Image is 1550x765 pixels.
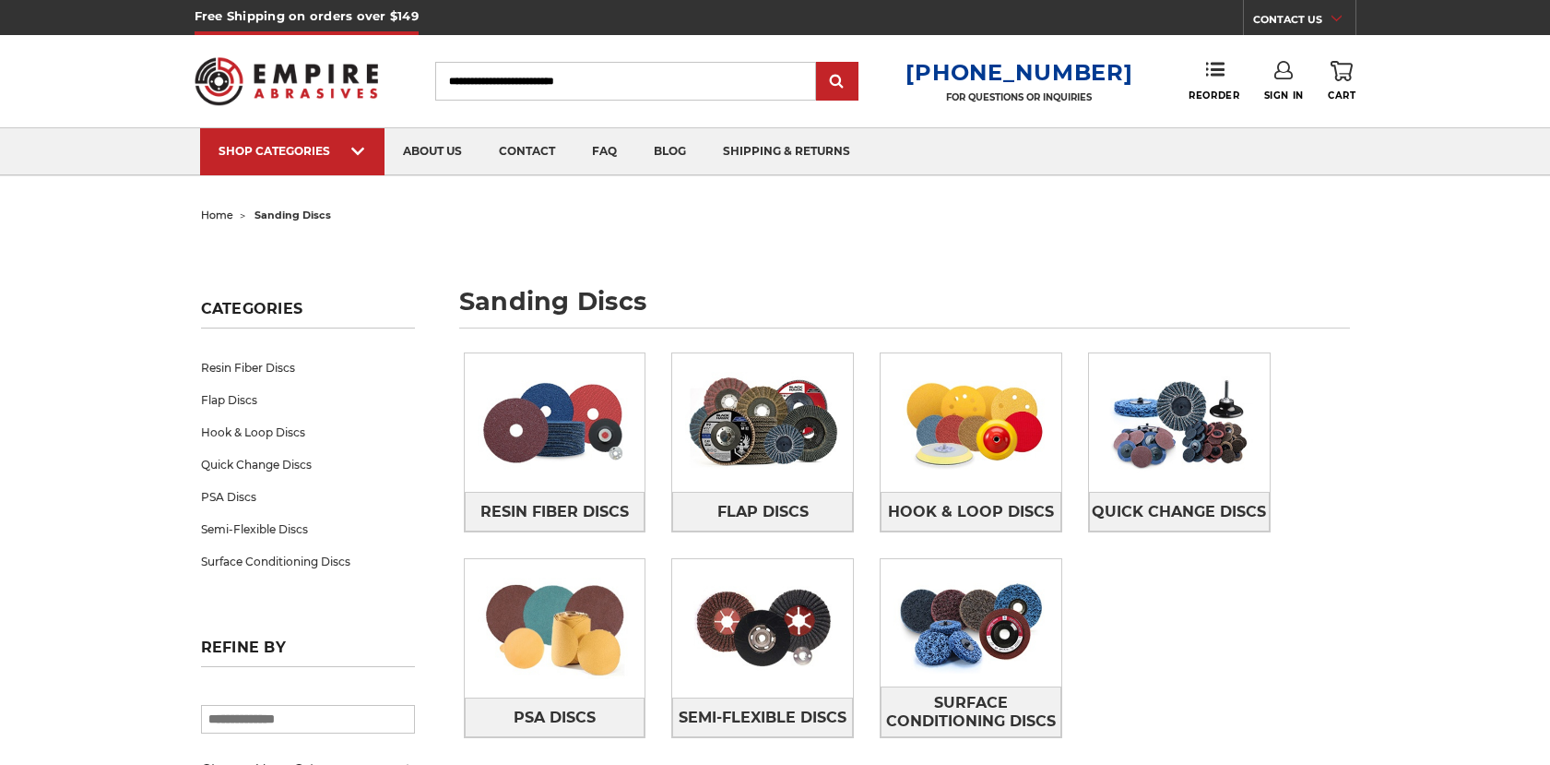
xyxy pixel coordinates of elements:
p: FOR QUESTIONS OR INQUIRIES [905,91,1132,103]
a: Surface Conditioning Discs [881,687,1061,737]
a: Quick Change Discs [1089,492,1270,532]
a: Reorder [1189,61,1239,101]
span: Reorder [1189,90,1239,102]
a: Resin Fiber Discs [465,492,645,532]
img: Hook & Loop Discs [881,359,1061,486]
a: PSA Discs [201,481,415,513]
a: Surface Conditioning Discs [201,545,415,578]
a: Hook & Loop Discs [201,416,415,448]
input: Submit [819,64,856,101]
span: sanding discs [254,209,331,221]
h1: sanding discs [459,289,1350,329]
h5: Categories [201,300,415,329]
a: Resin Fiber Discs [201,352,415,384]
h5: Refine by [201,639,415,667]
span: Sign In [1264,90,1304,102]
span: Cart [1328,90,1355,102]
a: Flap Discs [201,384,415,416]
img: Empire Abrasives [195,45,379,117]
a: contact [480,128,574,175]
a: Semi-Flexible Discs [672,698,853,737]
span: Resin Fiber Discs [480,496,629,528]
a: Flap Discs [672,492,853,532]
div: SHOP CATEGORIES [219,144,366,158]
a: Quick Change Discs [201,448,415,481]
a: [PHONE_NUMBER] [905,59,1132,86]
a: Semi-Flexible Discs [201,513,415,545]
a: Hook & Loop Discs [881,492,1061,532]
a: home [201,209,233,221]
span: Hook & Loop Discs [888,496,1054,528]
span: Surface Conditioning Discs [881,687,1060,737]
span: Flap Discs [717,496,809,528]
img: Quick Change Discs [1089,359,1270,486]
span: Quick Change Discs [1092,496,1266,528]
a: faq [574,128,635,175]
img: Semi-Flexible Discs [672,565,853,692]
span: Semi-Flexible Discs [679,702,846,734]
img: Resin Fiber Discs [465,359,645,486]
a: Cart [1328,61,1355,102]
img: PSA Discs [465,565,645,692]
a: CONTACT US [1253,9,1355,35]
img: Surface Conditioning Discs [881,559,1061,687]
a: blog [635,128,704,175]
a: about us [385,128,480,175]
span: PSA Discs [514,702,596,734]
img: Flap Discs [672,359,853,486]
a: shipping & returns [704,128,869,175]
a: PSA Discs [465,698,645,737]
